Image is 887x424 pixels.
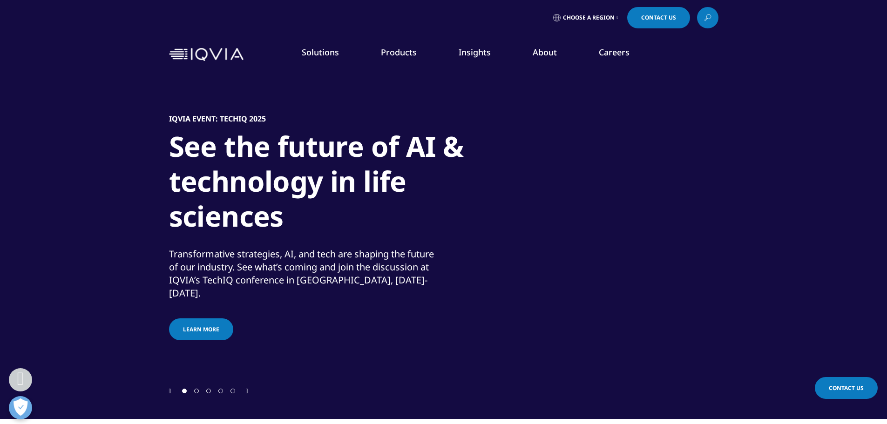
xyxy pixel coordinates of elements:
[194,389,199,393] span: Go to slide 2
[230,389,235,393] span: Go to slide 5
[169,248,441,300] div: Transformative strategies, AI, and tech are shaping the future of our industry. See what’s coming...
[599,47,630,58] a: Careers
[247,33,718,76] nav: Primary
[381,47,417,58] a: Products
[533,47,557,58] a: About
[641,15,676,20] span: Contact Us
[302,47,339,58] a: Solutions
[627,7,690,28] a: Contact Us
[218,389,223,393] span: Go to slide 4
[815,377,878,399] a: Contact Us
[459,47,491,58] a: Insights
[169,114,266,123] h5: IQVIA Event: TechIQ 2025​
[183,325,219,333] span: Learn more
[169,318,233,340] a: Learn more
[829,384,864,392] span: Contact Us
[563,14,615,21] span: Choose a Region
[246,386,248,395] div: Next slide
[169,70,718,386] div: 1 / 5
[182,389,187,393] span: Go to slide 1
[206,389,211,393] span: Go to slide 3
[169,386,171,395] div: Previous slide
[169,129,518,239] h1: See the future of AI & technology in life sciences​
[169,48,244,61] img: IQVIA Healthcare Information Technology and Pharma Clinical Research Company
[9,396,32,419] button: Open Preferences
